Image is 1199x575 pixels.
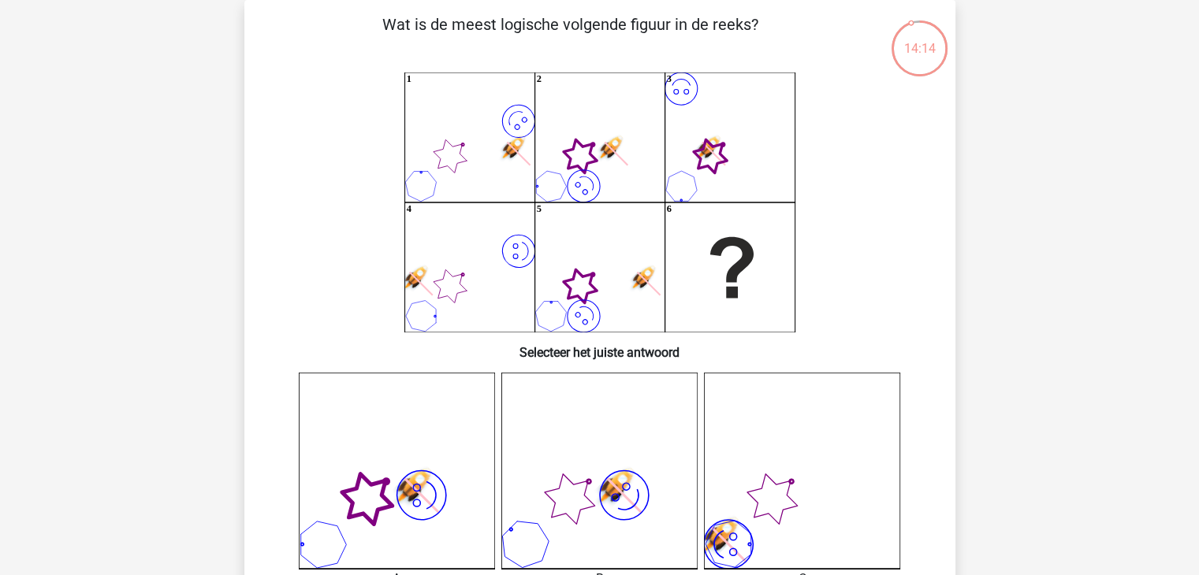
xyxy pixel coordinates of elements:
text: 4 [406,204,411,215]
text: 5 [536,204,541,215]
text: 2 [536,74,541,85]
text: 3 [666,74,671,85]
p: Wat is de meest logische volgende figuur in de reeks? [270,13,871,60]
text: 6 [666,204,671,215]
text: 1 [406,74,411,85]
h6: Selecteer het juiste antwoord [270,332,930,360]
div: 14:14 [890,19,949,58]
